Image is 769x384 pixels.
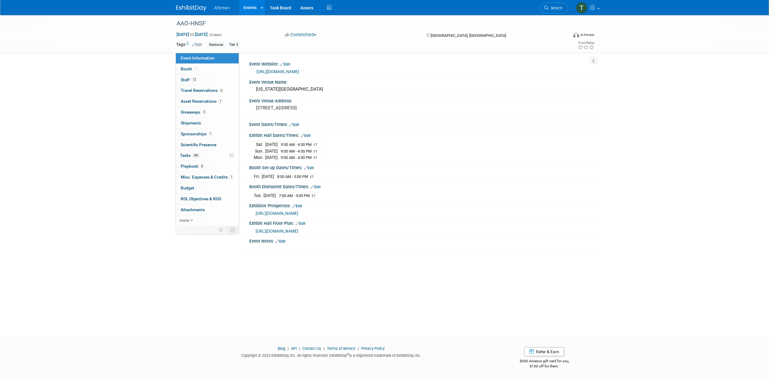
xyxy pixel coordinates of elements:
[181,88,224,93] span: Travel Reservations
[192,43,202,47] a: Edit
[279,193,310,198] span: 7:00 AM - 3:00 PM
[576,2,587,14] img: Taylor Sebesta
[181,196,221,201] span: ROI, Objectives & ROO
[314,156,318,160] span: ET
[176,85,239,96] a: Travel Reservations6
[181,186,194,190] span: Budget
[176,215,239,226] a: more
[254,154,265,161] td: Mon.
[249,163,593,171] div: Booth Set-up Dates/Times:
[283,32,319,38] button: Committed
[176,129,239,139] a: Sponsorships1
[180,153,200,158] span: Tasks
[249,201,593,209] div: Exhibitor Prospectus:
[256,229,298,234] a: [URL][DOMAIN_NAME]
[256,105,386,111] pre: [STREET_ADDRESS]
[281,149,312,153] span: 9:00 AM - 4:30 PM
[347,353,349,356] sup: ®
[229,175,234,179] span: 1
[181,66,199,71] span: Booth
[176,32,208,37] span: [DATE] [DATE]
[254,192,263,199] td: Tue.
[578,41,594,44] div: Event Rating
[192,153,200,158] span: 38%
[176,161,239,172] a: Playbook8
[176,96,239,107] a: Asset Reservations7
[322,346,326,351] span: |
[176,64,239,74] a: Booth
[301,134,311,138] a: Edit
[291,346,297,351] a: API
[265,148,278,154] td: [DATE]
[181,131,213,136] span: Sponsorships
[496,364,593,369] div: $150 off for them.
[176,172,239,182] a: Misc. Expenses & Credits1
[292,204,302,208] a: Edit
[216,226,227,234] td: Personalize Event Tab Strip
[312,194,316,198] span: ET
[314,150,318,153] span: ET
[249,60,593,67] div: Event Website:
[532,31,595,40] div: Event Format
[189,32,195,37] span: to
[262,173,274,180] td: [DATE]
[202,110,206,114] span: 3
[176,53,239,63] a: Event Information
[548,6,562,10] span: Search
[254,148,265,154] td: Sun.
[176,107,239,118] a: Giveaways3
[286,346,290,351] span: |
[280,62,290,66] a: Edit
[281,155,312,160] span: 9:00 AM - 4:30 PM
[311,185,321,189] a: Edit
[176,205,239,215] a: Attachments
[181,164,204,169] span: Playbook
[176,140,239,150] a: Scientific Presence
[296,221,305,226] a: Edit
[249,120,593,128] div: Event Dates/Times:
[176,41,202,48] td: Tags
[181,142,216,147] span: Scientific Presence
[265,141,278,148] td: [DATE]
[254,141,265,148] td: Sat.
[256,211,298,216] a: [URL][DOMAIN_NAME]
[181,175,234,179] span: Misc. Expenses & Credits
[181,56,215,60] span: Event Information
[496,355,593,369] div: $500 Amazon gift card for you,
[195,67,198,70] i: Booth reservation complete
[176,351,487,358] div: Copyright © 2025 ExhibitDay, Inc. All rights reserved. ExhibitDay is a registered trademark of Ex...
[249,131,593,139] div: Exhibit Hall Dates/Times:
[219,88,224,93] span: 6
[249,78,593,85] div: Event Venue Name:
[181,99,223,104] span: Asset Reservations
[174,18,559,29] div: AAO-HNSF
[573,32,579,37] img: Format-Inperson.png
[209,33,221,37] span: (4 days)
[580,33,594,37] div: In-Person
[281,142,312,147] span: 9:30 AM - 4:30 PM
[179,218,189,223] span: more
[540,3,568,13] a: Search
[265,154,278,161] td: [DATE]
[181,77,197,82] span: Staff
[200,164,204,169] span: 8
[289,123,299,127] a: Edit
[361,346,385,351] a: Privacy Policy
[327,346,355,351] a: Terms of Service
[304,166,314,170] a: Edit
[524,347,564,356] a: Refer & Earn
[176,5,206,11] img: ExhibitDay
[356,346,360,351] span: |
[191,77,197,82] span: 12
[249,96,593,104] div: Event Venue Address:
[302,346,321,351] a: Contact Us
[257,69,299,74] a: [URL][DOMAIN_NAME]
[181,121,201,125] span: Shipments
[249,182,593,190] div: Booth Dismantle Dates/Times:
[310,175,314,179] span: ET
[249,219,593,227] div: Exhibit Hall Floor Plan:
[431,33,506,38] span: [GEOGRAPHIC_DATA], [GEOGRAPHIC_DATA]
[207,42,225,48] div: National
